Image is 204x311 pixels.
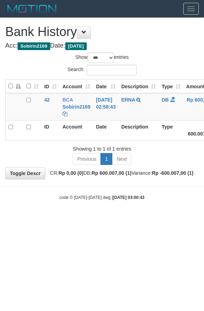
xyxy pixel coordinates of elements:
th: Date [93,120,118,140]
th: Description: activate to sort column ascending [118,80,159,94]
th: ID [41,120,60,140]
small: code © [DATE]-[DATE] dwg | [60,195,145,200]
span: Sobirin2169 [18,42,50,50]
select: Showentries [88,53,114,63]
a: Next [112,153,131,165]
th: Type: activate to sort column ascending [159,80,183,94]
th: Account [60,120,93,140]
strong: [DATE] 03:00:43 [113,195,144,200]
a: Previous [73,153,101,165]
h1: Bank History [5,25,199,39]
a: Sobirin2169 [62,104,90,110]
strong: Rp 600.007,00 (1) [92,170,132,176]
th: Description [118,120,159,140]
input: Search: [87,65,137,75]
strong: Rp -600.007,00 (1) [152,170,193,176]
th: : activate to sort column descending [6,80,24,94]
a: Copy Sobirin2169 to clipboard [62,111,67,117]
span: DB [162,97,169,103]
strong: Rp 0,00 (0) [59,170,84,176]
th: Type [159,120,183,140]
label: Search: [67,65,136,75]
label: Show entries [75,53,129,63]
th: Account: activate to sort column ascending [60,80,93,94]
span: 42 [44,97,50,103]
th: ID: activate to sort column ascending [41,80,60,94]
span: [DATE] [65,42,87,50]
th: : activate to sort column ascending [24,80,41,94]
div: Showing 1 to 1 of 1 entries [5,143,199,152]
span: BCA [62,97,73,103]
th: Date: activate to sort column ascending [93,80,118,94]
td: [DATE] 02:58:43 [93,93,118,120]
a: ERNA [121,97,135,103]
img: MOTION_logo.png [5,4,59,14]
a: 1 [100,153,112,165]
span: CR: DB: Variance: [47,170,193,176]
a: Toggle Descr [5,167,45,179]
h4: Acc: Date: [5,42,199,49]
